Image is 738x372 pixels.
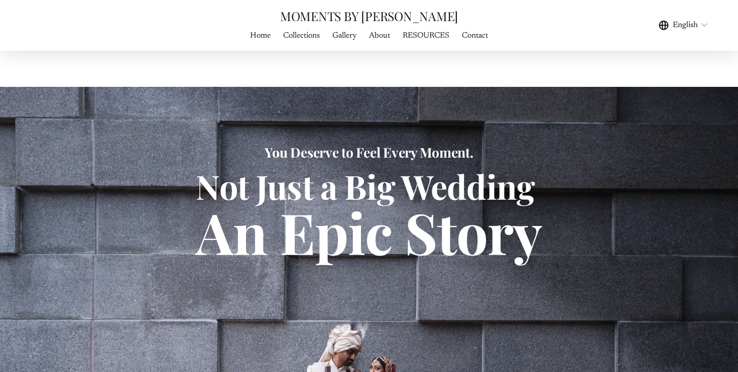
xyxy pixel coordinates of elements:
[673,19,698,31] span: English
[196,164,535,208] strong: Not Just a Big Wedding
[369,29,390,42] a: About
[332,30,356,42] span: Gallery
[403,29,449,42] a: RESOURCES
[659,19,709,32] div: language picker
[250,29,271,42] a: Home
[462,29,488,42] a: Contact
[196,194,541,269] strong: An Epic Story
[283,29,320,42] a: Collections
[265,143,473,161] strong: You Deserve to Feel Every Moment.
[332,29,356,42] a: folder dropdown
[280,8,458,24] a: MOMENTS BY [PERSON_NAME]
